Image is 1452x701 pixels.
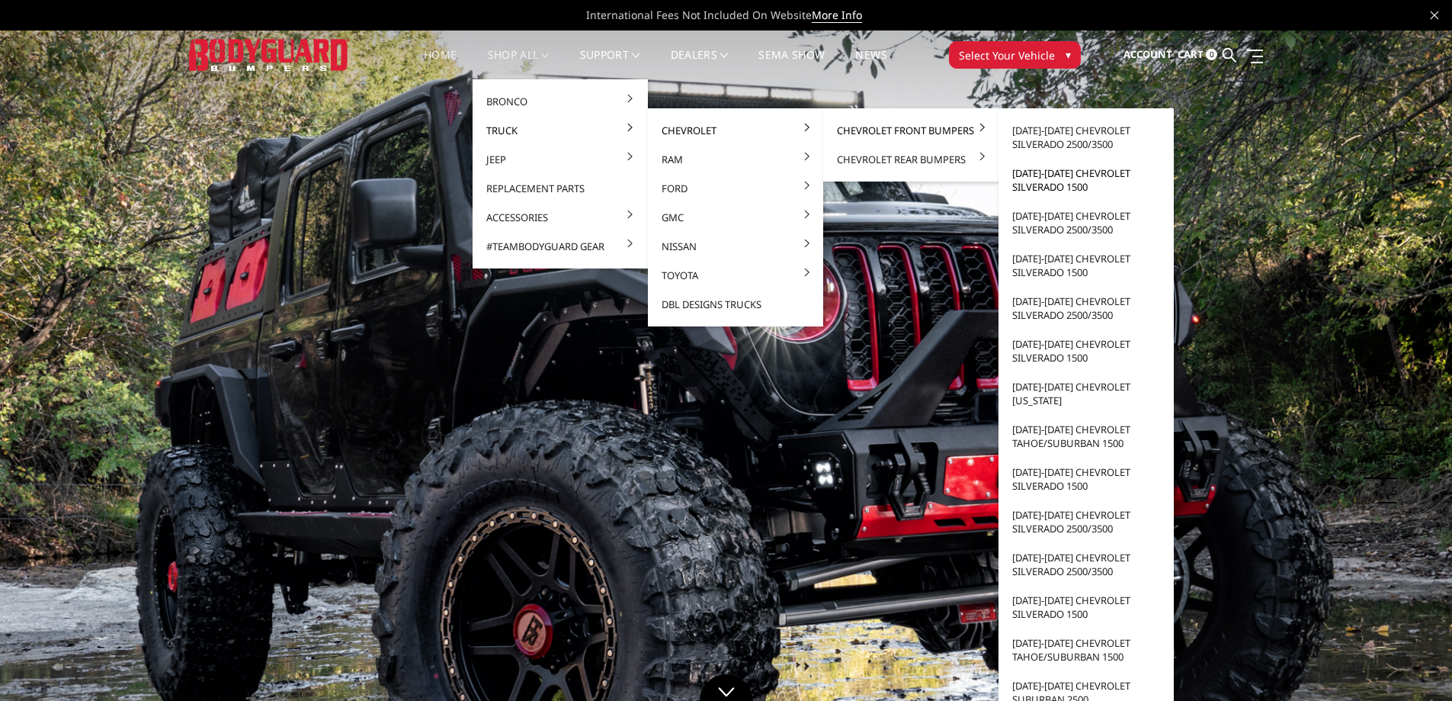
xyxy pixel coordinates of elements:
a: Ford [654,174,817,203]
button: 2 of 5 [1382,406,1397,430]
span: Select Your Vehicle [959,47,1055,63]
a: [DATE]-[DATE] Chevrolet Silverado 1500 [1005,330,1168,372]
a: Chevrolet Rear Bumpers [829,145,992,174]
a: [DATE]-[DATE] Chevrolet Silverado 1500 [1005,244,1168,287]
img: BODYGUARD BUMPERS [189,39,349,70]
a: [DATE]-[DATE] Chevrolet Silverado 1500 [1005,159,1168,201]
button: 5 of 5 [1382,479,1397,503]
a: Nissan [654,232,817,261]
span: ▾ [1066,47,1071,63]
a: Dealers [671,50,729,79]
a: Accessories [479,203,642,232]
a: Ram [654,145,817,174]
a: Chevrolet Front Bumpers [829,116,992,145]
a: Bronco [479,87,642,116]
a: Cart 0 [1178,34,1217,76]
a: Truck [479,116,642,145]
a: More Info [812,8,862,23]
span: Account [1123,47,1172,61]
a: Account [1123,34,1172,76]
a: [DATE]-[DATE] Chevrolet [US_STATE] [1005,372,1168,415]
a: Support [580,50,640,79]
span: Cart [1178,47,1204,61]
button: 1 of 5 [1382,381,1397,406]
a: shop all [488,50,550,79]
a: Click to Down [700,674,753,701]
a: [DATE]-[DATE] Chevrolet Silverado 2500/3500 [1005,287,1168,330]
a: [DATE]-[DATE] Chevrolet Silverado 2500/3500 [1005,500,1168,543]
a: News [855,50,886,79]
a: Replacement Parts [479,174,642,203]
a: [DATE]-[DATE] Chevrolet Silverado 1500 [1005,586,1168,629]
span: 0 [1206,49,1217,60]
a: [DATE]-[DATE] Chevrolet Silverado 2500/3500 [1005,116,1168,159]
a: [DATE]-[DATE] Chevrolet Tahoe/Suburban 1500 [1005,415,1168,458]
a: Chevrolet [654,116,817,145]
a: Jeep [479,145,642,174]
a: [DATE]-[DATE] Chevrolet Silverado 2500/3500 [1005,543,1168,586]
button: Select Your Vehicle [949,41,1081,69]
button: 3 of 5 [1382,430,1397,455]
a: DBL Designs Trucks [654,290,817,319]
a: Home [424,50,457,79]
a: [DATE]-[DATE] Chevrolet Tahoe/Suburban 1500 [1005,629,1168,671]
a: [DATE]-[DATE] Chevrolet Silverado 1500 [1005,458,1168,500]
a: GMC [654,203,817,232]
a: SEMA Show [758,50,825,79]
a: #TeamBodyguard Gear [479,232,642,261]
a: [DATE]-[DATE] Chevrolet Silverado 2500/3500 [1005,201,1168,244]
button: 4 of 5 [1382,455,1397,479]
a: Toyota [654,261,817,290]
